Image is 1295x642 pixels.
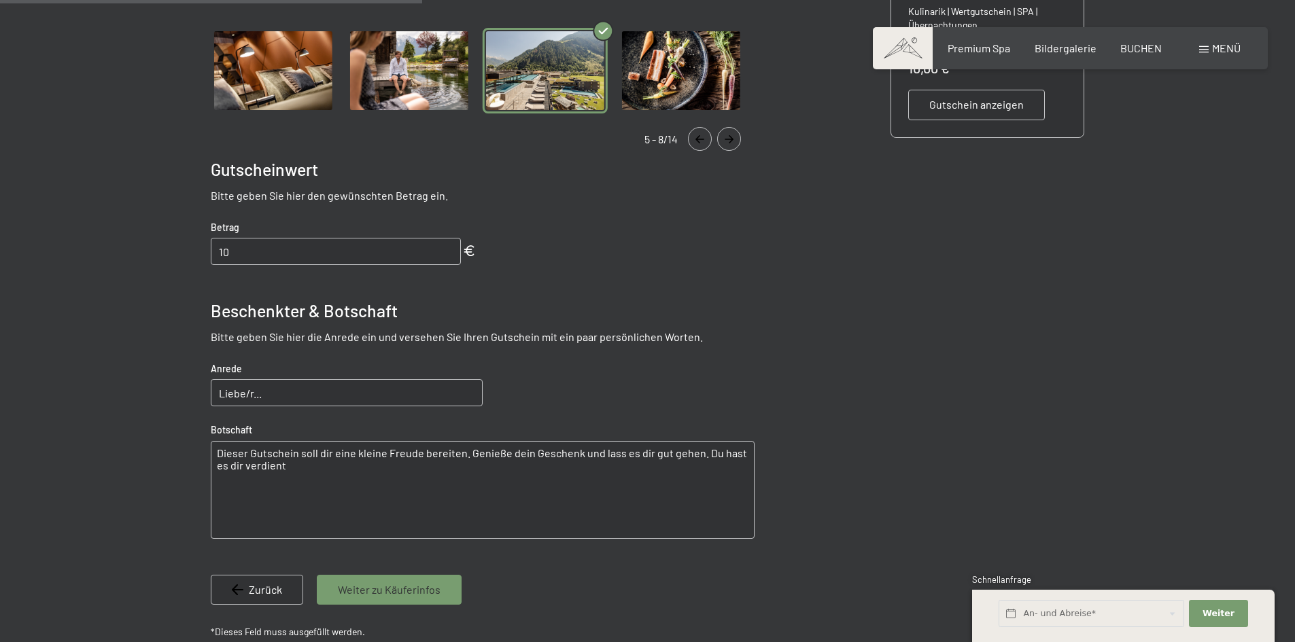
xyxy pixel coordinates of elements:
[1189,600,1247,628] button: Weiter
[948,41,1010,54] a: Premium Spa
[1203,607,1234,620] span: Weiter
[972,574,1031,585] span: Schnellanfrage
[1212,41,1241,54] span: Menü
[1120,41,1162,54] a: BUCHEN
[1035,41,1097,54] a: Bildergalerie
